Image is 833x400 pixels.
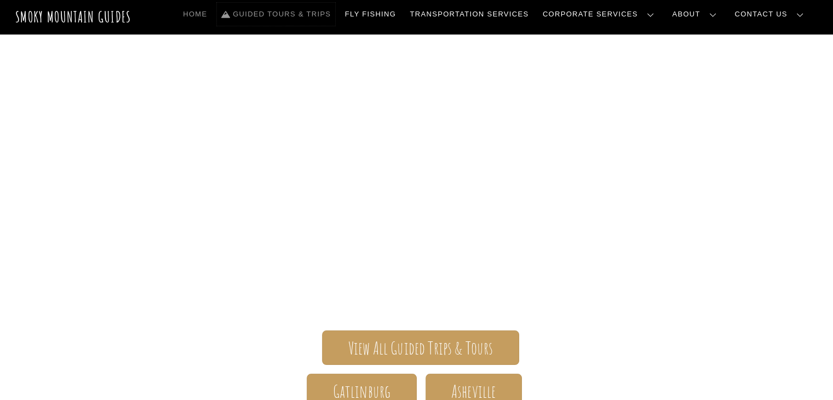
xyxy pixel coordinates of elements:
a: View All Guided Trips & Tours [322,330,519,365]
span: Smoky Mountain Guides [99,159,734,214]
span: The ONLY one-stop, full Service Guide Company for the Gatlinburg and [GEOGRAPHIC_DATA] side of th... [99,214,734,298]
a: Home [179,3,211,26]
a: Transportation Services [406,3,533,26]
a: About [668,3,725,26]
span: Asheville [451,386,496,397]
span: Gatlinburg [333,386,391,397]
a: Corporate Services [538,3,663,26]
a: Smoky Mountain Guides [15,8,131,26]
span: View All Guided Trips & Tours [348,342,493,354]
a: Contact Us [731,3,812,26]
a: Fly Fishing [341,3,400,26]
a: Guided Tours & Trips [217,3,335,26]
